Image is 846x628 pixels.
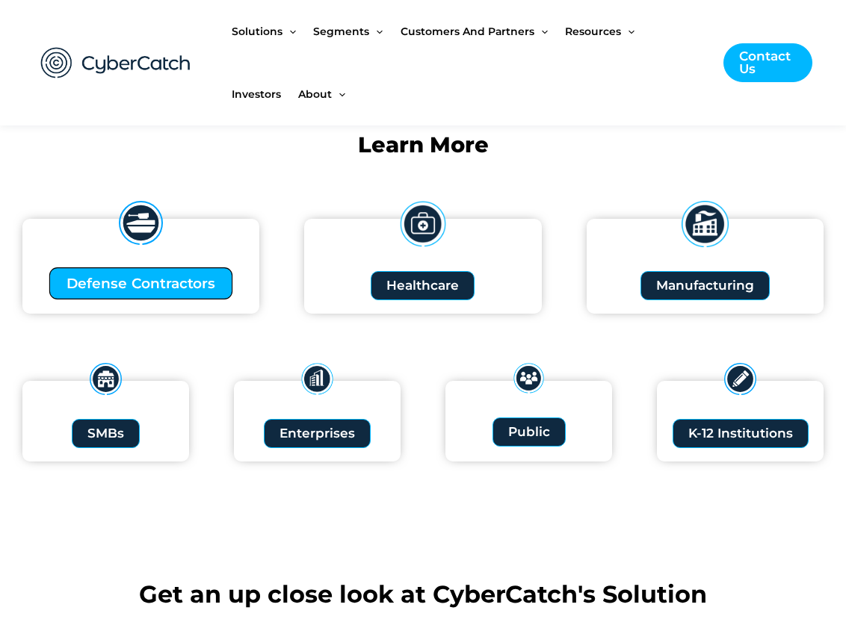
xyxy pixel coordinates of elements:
h2: Get an up close look at CyberCatch's Solution [7,579,839,610]
span: Enterprises [280,427,355,440]
a: SMBs [72,419,140,448]
span: Defense Contractors [67,276,215,290]
span: SMBs [87,427,124,440]
span: Public [508,426,550,438]
span: Healthcare [386,279,459,292]
a: Public [493,417,566,447]
a: Investors [232,63,298,125]
span: Investors [232,63,281,125]
span: Menu Toggle [332,63,345,125]
img: CyberCatch [26,32,206,94]
a: Defense Contractors [49,267,232,299]
span: About [298,63,332,125]
a: Enterprises [264,419,371,448]
a: Healthcare [371,271,475,300]
span: K-12 Institutions [688,427,793,440]
span: Manufacturing [656,279,754,292]
a: Manufacturing [640,271,770,300]
a: Contact Us [723,43,812,82]
a: K-12 Institutions [673,419,809,448]
h2: Learn More [7,131,839,159]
